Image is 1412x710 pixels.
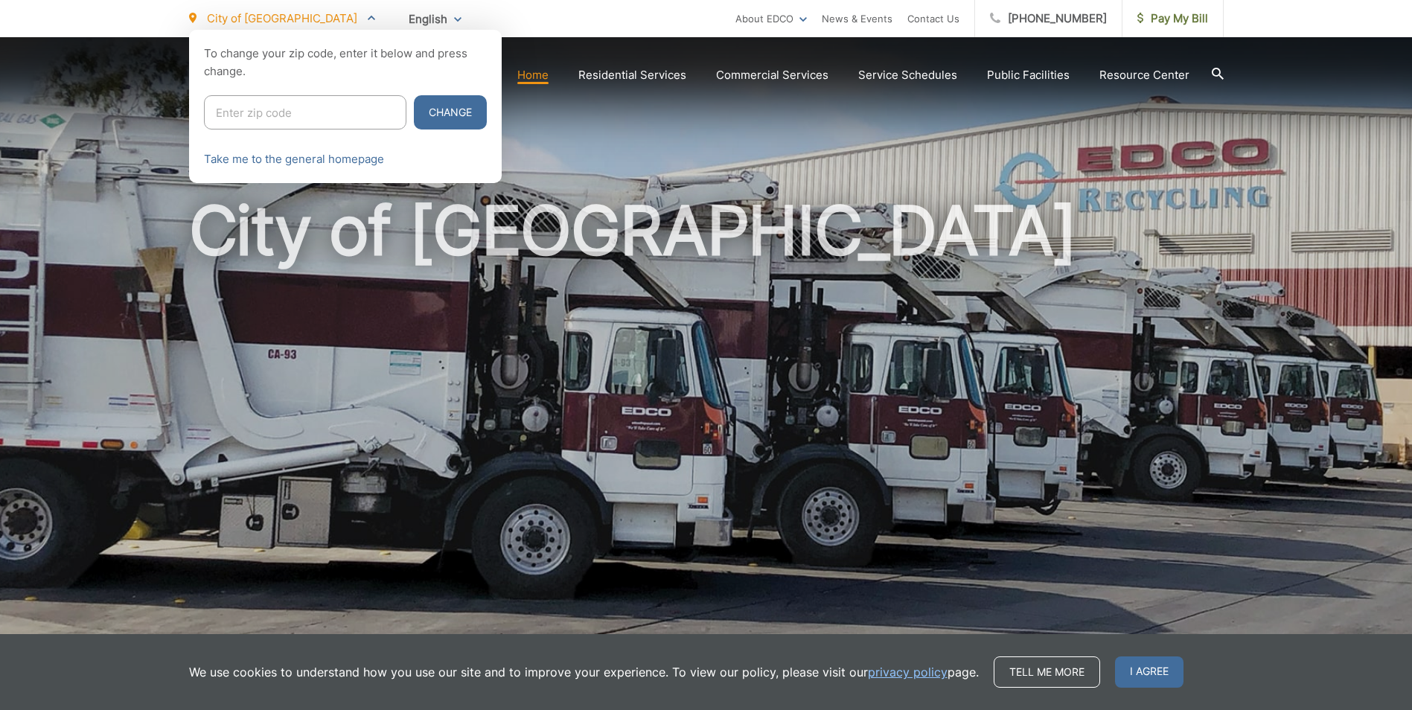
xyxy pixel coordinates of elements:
[397,6,473,32] span: English
[204,150,384,168] a: Take me to the general homepage
[204,95,406,129] input: Enter zip code
[907,10,959,28] a: Contact Us
[735,10,807,28] a: About EDCO
[414,95,487,129] button: Change
[1115,656,1183,688] span: I agree
[994,656,1100,688] a: Tell me more
[189,663,979,681] p: We use cookies to understand how you use our site and to improve your experience. To view our pol...
[1137,10,1208,28] span: Pay My Bill
[207,11,357,25] span: City of [GEOGRAPHIC_DATA]
[822,10,892,28] a: News & Events
[204,45,487,80] p: To change your zip code, enter it below and press change.
[868,663,948,681] a: privacy policy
